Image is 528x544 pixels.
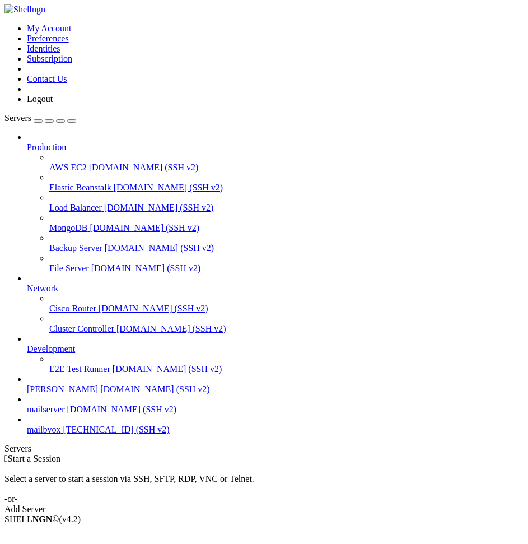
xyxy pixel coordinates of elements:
[27,344,75,354] span: Development
[49,183,524,193] a: Elastic Beanstalk [DOMAIN_NAME] (SSH v2)
[27,374,524,394] li: [PERSON_NAME] [DOMAIN_NAME] (SSH v2)
[4,454,8,463] span: 
[27,34,69,43] a: Preferences
[27,142,66,152] span: Production
[27,404,524,415] a: mailserver [DOMAIN_NAME] (SSH v2)
[49,203,524,213] a: Load Balancer [DOMAIN_NAME] (SSH v2)
[49,183,111,192] span: Elastic Beanstalk
[27,415,524,435] li: mailbvox [TECHNICAL_ID] (SSH v2)
[49,324,524,334] a: Cluster Controller [DOMAIN_NAME] (SSH v2)
[89,162,199,172] span: [DOMAIN_NAME] (SSH v2)
[104,203,214,212] span: [DOMAIN_NAME] (SSH v2)
[27,54,72,63] a: Subscription
[49,213,524,233] li: MongoDB [DOMAIN_NAME] (SSH v2)
[49,304,96,313] span: Cisco Router
[49,253,524,273] li: File Server [DOMAIN_NAME] (SSH v2)
[27,344,524,354] a: Development
[116,324,226,333] span: [DOMAIN_NAME] (SSH v2)
[49,152,524,173] li: AWS EC2 [DOMAIN_NAME] (SSH v2)
[27,283,524,294] a: Network
[27,384,524,394] a: [PERSON_NAME] [DOMAIN_NAME] (SSH v2)
[100,384,210,394] span: [DOMAIN_NAME] (SSH v2)
[4,464,524,504] div: Select a server to start a session via SSH, SFTP, RDP, VNC or Telnet. -or-
[49,173,524,193] li: Elastic Beanstalk [DOMAIN_NAME] (SSH v2)
[27,283,58,293] span: Network
[49,223,87,233] span: MongoDB
[49,314,524,334] li: Cluster Controller [DOMAIN_NAME] (SSH v2)
[27,142,524,152] a: Production
[49,263,524,273] a: File Server [DOMAIN_NAME] (SSH v2)
[67,404,177,414] span: [DOMAIN_NAME] (SSH v2)
[27,132,524,273] li: Production
[4,444,524,454] div: Servers
[91,263,201,273] span: [DOMAIN_NAME] (SSH v2)
[27,425,524,435] a: mailbvox [TECHNICAL_ID] (SSH v2)
[27,94,53,104] a: Logout
[90,223,199,233] span: [DOMAIN_NAME] (SSH v2)
[4,113,31,123] span: Servers
[49,324,114,333] span: Cluster Controller
[8,454,60,463] span: Start a Session
[105,243,214,253] span: [DOMAIN_NAME] (SSH v2)
[49,223,524,233] a: MongoDB [DOMAIN_NAME] (SSH v2)
[114,183,223,192] span: [DOMAIN_NAME] (SSH v2)
[4,4,45,15] img: Shellngn
[27,24,72,33] a: My Account
[4,113,76,123] a: Servers
[113,364,222,374] span: [DOMAIN_NAME] (SSH v2)
[27,74,67,83] a: Contact Us
[27,44,60,53] a: Identities
[27,273,524,334] li: Network
[49,243,102,253] span: Backup Server
[4,514,81,524] span: SHELL ©
[27,404,65,414] span: mailserver
[63,425,169,434] span: [TECHNICAL_ID] (SSH v2)
[49,203,102,212] span: Load Balancer
[49,364,524,374] a: E2E Test Runner [DOMAIN_NAME] (SSH v2)
[27,394,524,415] li: mailserver [DOMAIN_NAME] (SSH v2)
[49,304,524,314] a: Cisco Router [DOMAIN_NAME] (SSH v2)
[49,294,524,314] li: Cisco Router [DOMAIN_NAME] (SSH v2)
[32,514,53,524] b: NGN
[49,263,89,273] span: File Server
[27,384,98,394] span: [PERSON_NAME]
[49,162,524,173] a: AWS EC2 [DOMAIN_NAME] (SSH v2)
[27,425,60,434] span: mailbvox
[49,354,524,374] li: E2E Test Runner [DOMAIN_NAME] (SSH v2)
[49,243,524,253] a: Backup Server [DOMAIN_NAME] (SSH v2)
[49,364,110,374] span: E2E Test Runner
[49,233,524,253] li: Backup Server [DOMAIN_NAME] (SSH v2)
[59,514,81,524] span: 4.2.0
[99,304,208,313] span: [DOMAIN_NAME] (SSH v2)
[49,162,87,172] span: AWS EC2
[4,504,524,514] div: Add Server
[49,193,524,213] li: Load Balancer [DOMAIN_NAME] (SSH v2)
[27,334,524,374] li: Development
